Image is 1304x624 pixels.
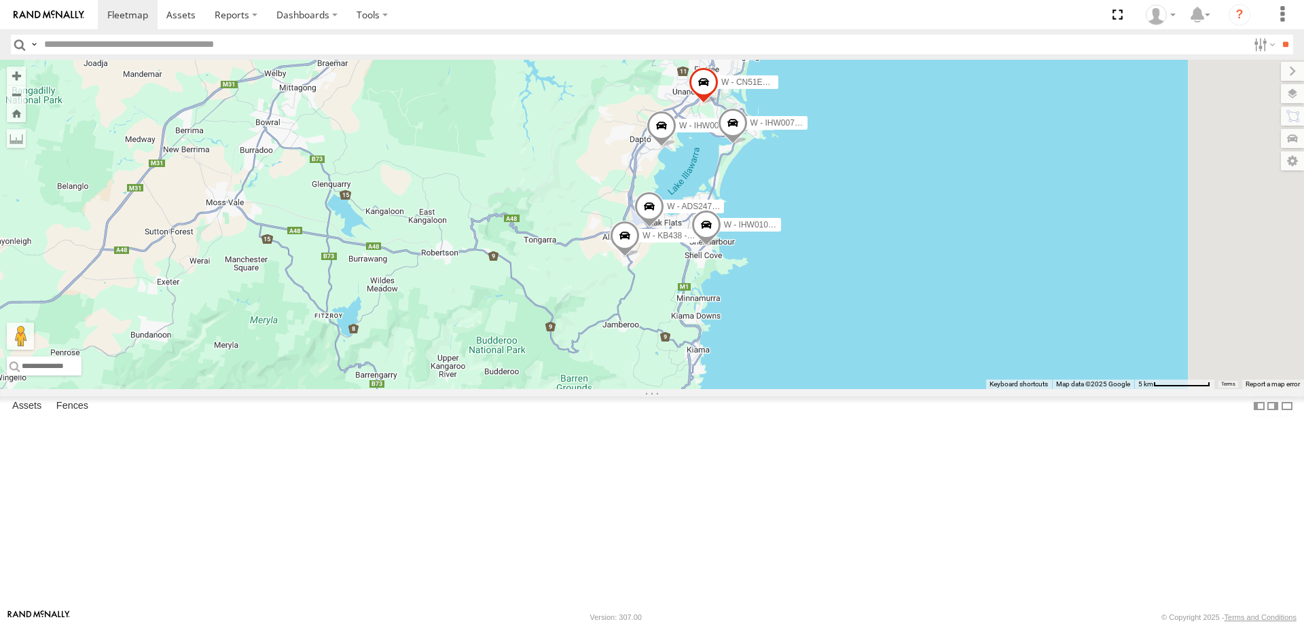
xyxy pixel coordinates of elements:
[7,104,26,122] button: Zoom Home
[1280,397,1294,416] label: Hide Summary Table
[1141,5,1180,25] div: Tye Clark
[679,121,798,130] span: W - IHW009 - [PERSON_NAME]
[750,118,869,128] span: W - IHW007 - [PERSON_NAME]
[14,10,84,20] img: rand-logo.svg
[7,323,34,350] button: Drag Pegman onto the map to open Street View
[724,220,843,230] span: W - IHW010 - [PERSON_NAME]
[29,35,39,54] label: Search Query
[1229,4,1250,26] i: ?
[7,129,26,148] label: Measure
[667,201,786,210] span: W - ADS247 - [PERSON_NAME]
[7,610,70,624] a: Visit our Website
[590,613,642,621] div: Version: 307.00
[7,85,26,104] button: Zoom out
[1161,613,1297,621] div: © Copyright 2025 -
[1134,380,1214,389] button: Map Scale: 5 km per 80 pixels
[1266,397,1280,416] label: Dock Summary Table to the Right
[7,67,26,85] button: Zoom in
[5,397,48,416] label: Assets
[1281,151,1304,170] label: Map Settings
[50,397,95,416] label: Fences
[990,380,1048,389] button: Keyboard shortcuts
[721,77,842,87] span: W - CN51ES - [PERSON_NAME]
[1252,397,1266,416] label: Dock Summary Table to the Left
[1138,380,1153,388] span: 5 km
[1056,380,1130,388] span: Map data ©2025 Google
[1221,382,1235,387] a: Terms (opens in new tab)
[1225,613,1297,621] a: Terms and Conditions
[1246,380,1300,388] a: Report a map error
[1248,35,1278,54] label: Search Filter Options
[642,230,756,240] span: W - KB438 - [PERSON_NAME]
